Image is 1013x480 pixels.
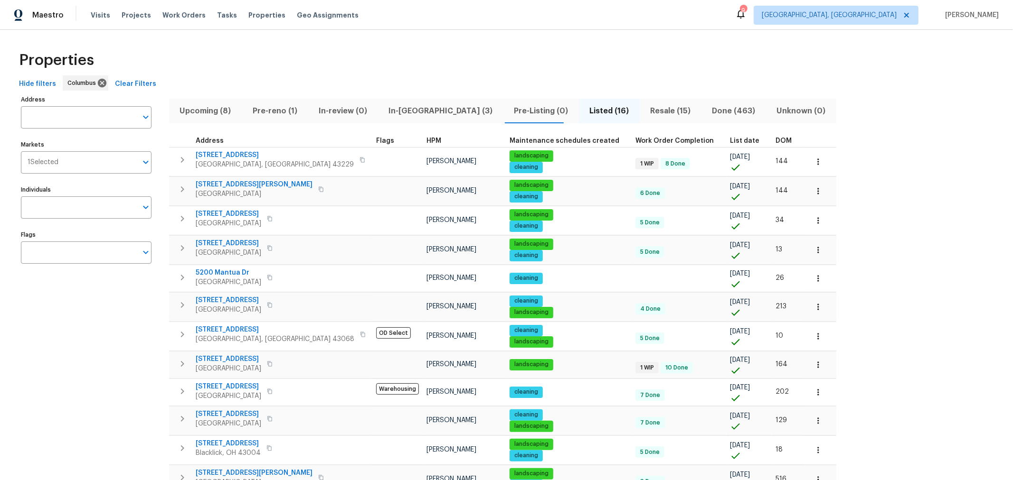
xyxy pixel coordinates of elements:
span: Flags [376,138,394,144]
span: 5 Done [636,248,663,256]
span: [DATE] [730,384,750,391]
span: DOM [776,138,792,144]
span: [GEOGRAPHIC_DATA] [196,391,261,401]
span: landscaping [511,360,552,369]
span: 7 Done [636,391,664,399]
span: [PERSON_NAME] [426,246,476,253]
span: [PERSON_NAME] [941,10,999,20]
span: Unknown (0) [772,104,831,118]
span: Address [196,138,224,144]
span: [DATE] [730,357,750,363]
span: [PERSON_NAME] [426,332,476,339]
span: Listed (16) [585,104,634,118]
span: 4 Done [636,305,664,313]
span: [GEOGRAPHIC_DATA], [GEOGRAPHIC_DATA] [762,10,897,20]
span: HPM [426,138,441,144]
span: 144 [776,187,788,194]
span: [PERSON_NAME] [426,388,476,395]
span: cleaning [511,452,542,460]
span: [GEOGRAPHIC_DATA] [196,364,261,373]
span: Tasks [217,12,237,18]
span: 10 [776,332,783,339]
span: landscaping [511,211,552,219]
span: 5200 Mantua Dr [196,268,261,277]
label: Address [21,97,151,102]
span: landscaping [511,308,552,316]
span: [PERSON_NAME] [426,158,476,165]
span: Columbus [67,78,100,88]
span: [STREET_ADDRESS] [196,382,261,391]
span: 1 WIP [636,160,658,168]
span: [GEOGRAPHIC_DATA], [GEOGRAPHIC_DATA] 43229 [196,160,354,169]
span: [PERSON_NAME] [426,275,476,281]
span: [PERSON_NAME] [426,446,476,453]
span: [PERSON_NAME] [426,187,476,194]
span: [STREET_ADDRESS][PERSON_NAME] [196,468,312,478]
span: 213 [776,303,786,310]
span: Hide filters [19,78,56,90]
span: Pre-Listing (0) [509,104,573,118]
span: [GEOGRAPHIC_DATA] [196,277,261,287]
span: 1 Selected [28,158,58,166]
span: cleaning [511,163,542,171]
span: [GEOGRAPHIC_DATA], [GEOGRAPHIC_DATA] 43068 [196,334,354,344]
span: landscaping [511,440,552,448]
span: landscaping [511,181,552,189]
span: 5 Done [636,219,663,227]
span: [DATE] [730,242,750,249]
span: List date [730,138,759,144]
span: cleaning [511,388,542,396]
span: [PERSON_NAME] [426,417,476,424]
span: landscaping [511,240,552,248]
span: cleaning [511,222,542,230]
span: [PERSON_NAME] [426,303,476,310]
span: cleaning [511,274,542,282]
button: Clear Filters [111,75,160,93]
span: Resale (15) [645,104,696,118]
span: 202 [776,388,789,395]
button: Hide filters [15,75,60,93]
span: Done (463) [707,104,760,118]
span: 129 [776,417,787,424]
span: [DATE] [730,212,750,219]
span: 1 WIP [636,364,658,372]
span: Projects [122,10,151,20]
span: landscaping [511,152,552,160]
span: 8 Done [662,160,689,168]
span: 5 Done [636,448,663,456]
span: [STREET_ADDRESS] [196,325,354,334]
button: Open [139,156,152,169]
button: Open [139,201,152,214]
span: [GEOGRAPHIC_DATA] [196,189,312,199]
span: Maestro [32,10,64,20]
span: landscaping [511,470,552,478]
label: Flags [21,232,151,238]
span: [GEOGRAPHIC_DATA] [196,219,261,228]
span: [DATE] [730,328,750,335]
span: OD Select [376,327,411,339]
span: Work Orders [162,10,206,20]
span: [STREET_ADDRESS] [196,295,261,305]
span: [STREET_ADDRESS] [196,150,354,160]
span: 144 [776,158,788,165]
div: 9 [740,6,747,15]
span: 13 [776,246,782,253]
span: Clear Filters [115,78,156,90]
span: Upcoming (8) [175,104,236,118]
span: 34 [776,217,784,223]
span: Maintenance schedules created [510,138,619,144]
span: Blacklick, OH 43004 [196,448,261,458]
span: Properties [248,10,285,20]
label: Individuals [21,187,151,193]
span: [STREET_ADDRESS][PERSON_NAME] [196,180,312,189]
span: [STREET_ADDRESS] [196,409,261,419]
span: [GEOGRAPHIC_DATA] [196,248,261,258]
span: [STREET_ADDRESS] [196,354,261,364]
span: [DATE] [730,299,750,305]
span: [DATE] [730,270,750,277]
span: [PERSON_NAME] [426,361,476,368]
span: [DATE] [730,183,750,190]
span: landscaping [511,338,552,346]
span: [STREET_ADDRESS] [196,209,261,219]
div: Columbus [63,75,108,91]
